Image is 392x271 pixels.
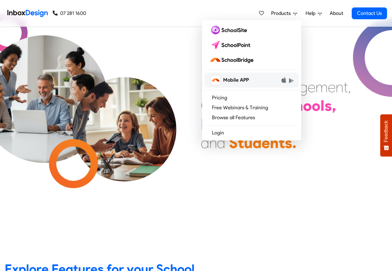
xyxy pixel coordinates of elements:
div: s [324,96,332,115]
div: M [201,59,213,78]
a: 07 281 1600 [53,10,86,17]
a: Help [303,7,324,20]
a: schoolbridge icon Mobile APP [205,73,299,88]
div: . [292,133,297,152]
div: g [299,78,308,96]
div: e [262,133,270,152]
img: parents_with_child.png [59,53,189,183]
div: l [320,96,324,115]
a: About [328,7,345,20]
div: t [238,133,244,152]
div: t [343,78,348,96]
a: Pricing [205,93,299,103]
span: Help [306,10,318,17]
div: Maximising Efficient & Engagement, Connecting Schools, Families, and Students. [201,59,351,152]
div: n [336,78,343,96]
div: Products [202,20,301,140]
div: F [201,115,209,133]
a: Browse all Features [205,113,299,123]
button: Feedback - Show survey [380,114,392,156]
span: Feedback [383,120,389,142]
img: schoolbridge icon [211,75,221,85]
div: m [315,78,328,96]
div: S [229,133,238,152]
div: C [201,96,212,115]
a: Free Webinars & Training [205,103,299,113]
a: Contact Us [352,7,387,19]
img: schoolbridge logo [209,55,256,65]
div: s [285,133,292,152]
div: o [312,96,320,115]
div: E [201,78,209,96]
div: , [332,96,336,115]
div: , [348,78,351,96]
div: e [308,78,315,96]
a: Login [205,128,299,138]
img: schoolpoint logo [209,40,253,50]
div: d [217,133,225,152]
span: Products [271,10,293,17]
div: t [279,133,285,152]
div: a [201,133,209,152]
div: u [244,133,253,152]
div: d [253,133,262,152]
div: o [303,96,312,115]
img: schoolsite logo [209,25,249,35]
a: Products [269,7,300,20]
div: e [328,78,336,96]
div: n [270,133,279,152]
div: n [209,133,217,152]
span: Mobile APP [223,76,249,84]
